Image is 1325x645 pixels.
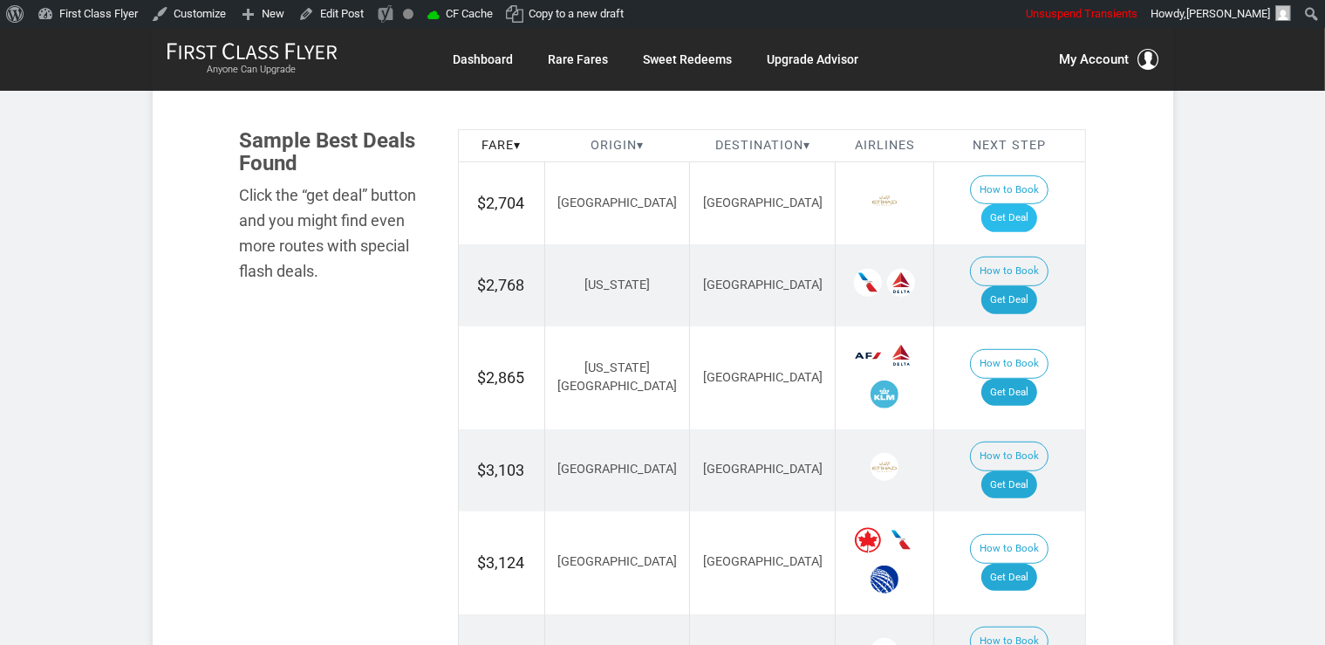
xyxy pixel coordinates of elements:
span: [GEOGRAPHIC_DATA] [703,278,823,292]
div: Click the “get deal” button and you might find even more routes with special flash deals. [240,183,432,284]
span: Delta Airlines [887,269,915,297]
span: $2,768 [478,276,525,294]
span: Air France [854,341,882,369]
span: Unsuspend Transients [1026,7,1137,20]
a: Dashboard [454,44,514,75]
a: Get Deal [981,564,1037,592]
span: [GEOGRAPHIC_DATA] [703,196,823,210]
button: How to Book [970,257,1048,286]
span: KLM [871,381,898,408]
span: American Airlines [887,526,915,554]
span: United [871,566,898,594]
a: Get Deal [981,471,1037,499]
span: [PERSON_NAME] [1186,7,1270,20]
span: $3,103 [478,461,525,479]
button: How to Book [970,534,1048,564]
a: Get Deal [981,204,1037,232]
span: [GEOGRAPHIC_DATA] [557,462,677,477]
span: Delta Airlines [887,341,915,369]
span: [US_STATE] [584,278,650,292]
span: My Account [1060,49,1130,70]
span: ▾ [637,138,644,153]
th: Fare [458,129,544,162]
button: How to Book [970,175,1048,205]
small: Anyone Can Upgrade [167,64,338,76]
span: $2,704 [478,194,525,212]
a: Sweet Redeems [644,44,733,75]
span: American Airlines [854,269,882,297]
a: Upgrade Advisor [768,44,859,75]
span: Etihad [871,187,898,215]
span: Etihad [871,453,898,481]
span: ▾ [514,138,521,153]
span: $3,124 [478,553,525,572]
a: Get Deal [981,379,1037,407]
button: How to Book [970,442,1048,471]
a: Get Deal [981,286,1037,314]
a: Rare Fares [549,44,609,75]
th: Origin [544,129,690,162]
th: Next Step [934,129,1085,162]
span: [US_STATE][GEOGRAPHIC_DATA] [557,360,677,394]
button: How to Book [970,349,1048,379]
th: Destination [690,129,836,162]
span: [GEOGRAPHIC_DATA] [703,462,823,477]
span: [GEOGRAPHIC_DATA] [703,554,823,569]
span: [GEOGRAPHIC_DATA] [557,196,677,210]
th: Airlines [836,129,934,162]
h3: Sample Best Deals Found [240,129,432,175]
img: First Class Flyer [167,42,338,60]
button: My Account [1060,49,1159,70]
span: ▾ [803,138,810,153]
span: Air Canada [854,526,882,554]
a: First Class FlyerAnyone Can Upgrade [167,42,338,77]
span: [GEOGRAPHIC_DATA] [557,554,677,569]
span: $2,865 [478,368,525,387]
span: [GEOGRAPHIC_DATA] [703,370,823,385]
